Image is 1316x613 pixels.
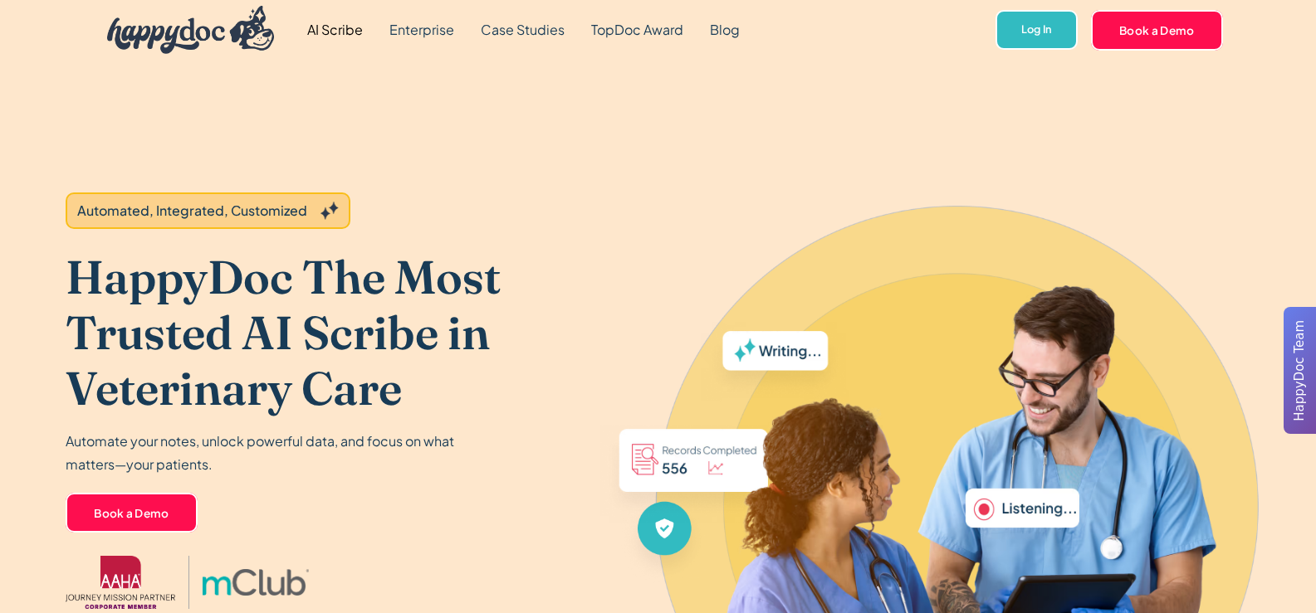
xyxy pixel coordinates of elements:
[107,6,275,54] img: HappyDoc Logo: A happy dog with his ear up, listening.
[66,430,464,476] p: Automate your notes, unlock powerful data, and focus on what matters—your patients.
[66,493,198,533] a: Book a Demo
[66,249,599,416] h1: HappyDoc The Most Trusted AI Scribe in Veterinary Care
[66,556,175,609] img: AAHA Advantage logo
[320,202,338,220] img: Grey sparkles.
[77,201,307,221] div: Automated, Integrated, Customized
[996,10,1078,51] a: Log In
[1091,10,1223,50] a: Book a Demo
[94,2,275,58] a: home
[203,569,309,596] img: mclub logo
